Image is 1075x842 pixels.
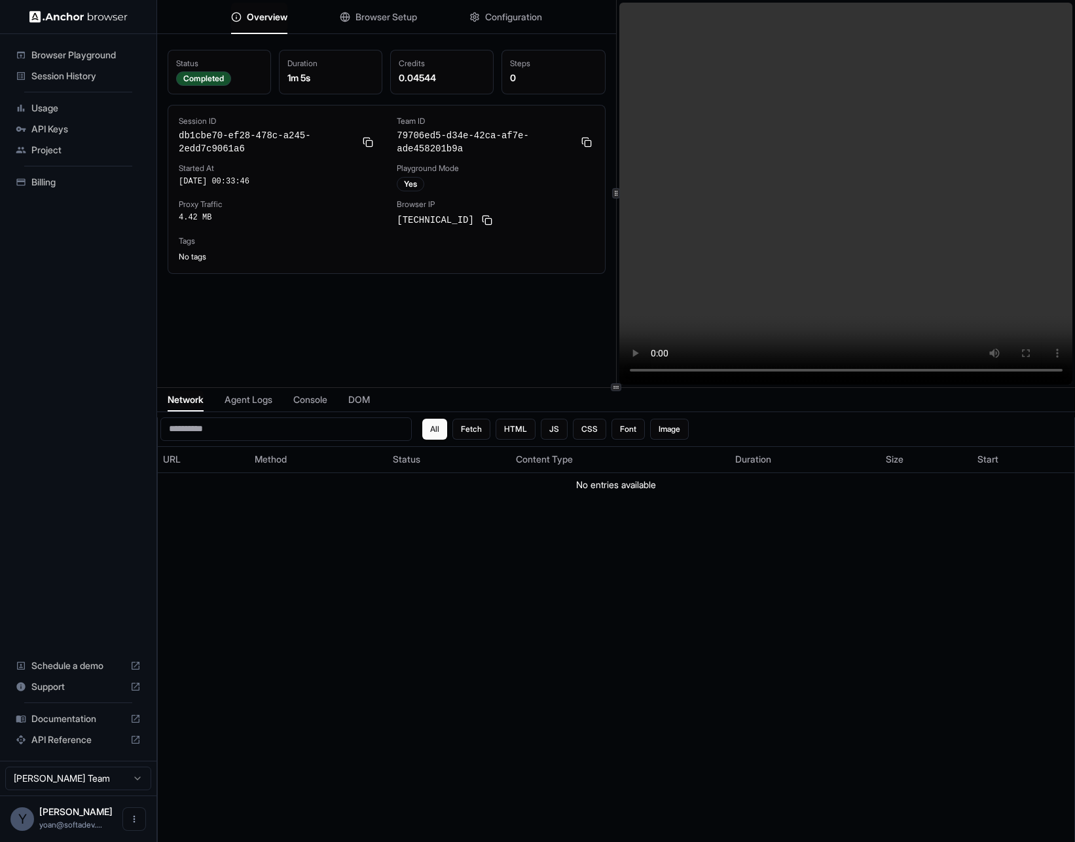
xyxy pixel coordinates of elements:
[397,129,573,155] span: 79706ed5-d34e-42ca-af7e-ade458201b9a
[510,71,596,85] div: 0
[247,10,287,24] span: Overview
[168,393,204,406] span: Network
[31,48,141,62] span: Browser Playground
[163,453,244,466] div: URL
[399,58,485,69] div: Credits
[452,419,490,440] button: Fetch
[179,252,206,261] span: No tags
[31,733,125,746] span: API Reference
[293,393,327,406] span: Console
[179,212,376,223] div: 4.42 MB
[397,163,594,174] div: Playground Mode
[10,98,146,119] div: Usage
[541,419,568,440] button: JS
[31,659,125,672] span: Schedule a demo
[397,199,594,210] div: Browser IP
[10,140,146,161] div: Project
[977,453,1069,466] div: Start
[10,45,146,66] div: Browser Playground
[31,680,125,693] span: Support
[31,144,141,157] span: Project
[29,10,128,23] img: Anchor Logo
[10,119,146,140] div: API Keys
[10,66,146,86] div: Session History
[31,712,125,725] span: Documentation
[573,419,606,440] button: CSS
[10,708,146,729] div: Documentation
[287,71,374,85] div: 1m 5s
[179,116,376,126] div: Session ID
[422,419,447,440] button: All
[735,453,876,466] div: Duration
[516,453,725,466] div: Content Type
[886,453,967,466] div: Size
[255,453,382,466] div: Method
[397,214,474,227] span: [TECHNICAL_ID]
[179,129,355,155] span: db1cbe70-ef28-478c-a245-2edd7c9061a6
[10,807,34,831] div: Y
[179,199,376,210] div: Proxy Traffic
[31,69,141,83] span: Session History
[348,393,370,406] span: DOM
[393,453,505,466] div: Status
[39,806,113,817] span: Yoan Marinov
[10,172,146,193] div: Billing
[496,419,536,440] button: HTML
[287,58,374,69] div: Duration
[158,472,1074,497] td: No entries available
[397,177,424,191] div: Yes
[122,807,146,831] button: Open menu
[485,10,542,24] span: Configuration
[31,176,141,189] span: Billing
[611,419,645,440] button: Font
[10,729,146,750] div: API Reference
[176,71,231,86] div: Completed
[31,102,141,115] span: Usage
[510,58,596,69] div: Steps
[179,176,376,187] div: [DATE] 00:33:46
[39,820,102,830] span: yoan@softadev.agency
[399,71,485,85] div: 0.04544
[225,393,272,406] span: Agent Logs
[650,419,689,440] button: Image
[176,58,263,69] div: Status
[31,123,141,136] span: API Keys
[355,10,417,24] span: Browser Setup
[179,163,376,174] div: Started At
[10,655,146,676] div: Schedule a demo
[397,116,594,126] div: Team ID
[179,236,594,246] div: Tags
[10,676,146,697] div: Support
